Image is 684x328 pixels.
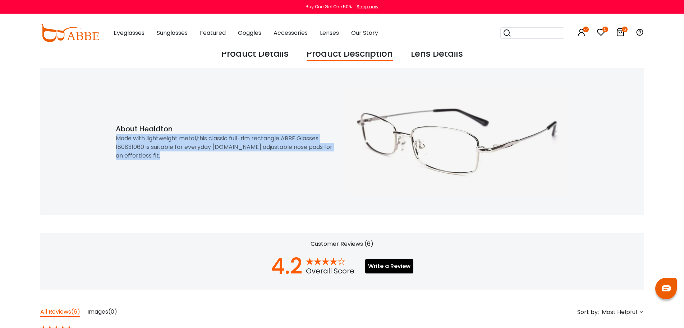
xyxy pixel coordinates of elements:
div: Shop now [357,4,378,10]
img: abbeglasses.com [40,24,99,42]
span: Images [87,308,108,316]
div: Lens Details [411,47,463,61]
div: Overall Score [306,266,354,276]
a: 6 [616,29,625,38]
img: chat [662,285,671,291]
span: (0) [108,308,117,316]
span: (6) [71,308,80,316]
span: Our Story [351,29,378,37]
span: Featured [200,29,226,37]
div: About Healdton [116,123,339,134]
div: Made with lightweight metal,this classic full-rim rectangle ABBE Glasses 180831060 is suitable fo... [116,134,339,160]
i: 5 [602,27,608,32]
span: Eyeglasses [114,29,144,37]
i: 6 [622,27,628,32]
h2: Customer Reviews (6) [40,240,644,247]
span: Most Helpful [602,308,637,317]
a: 5 [597,29,605,38]
span: Accessories [274,29,308,37]
span: All Reviews [40,308,71,316]
div: 4.2 [271,250,302,282]
div: Product Description [307,47,393,61]
div: Product Details [221,47,289,61]
button: Write a Review [365,259,413,273]
span: Sunglasses [157,29,188,37]
span: Sort by: [577,308,599,316]
span: Lenses [320,29,339,37]
a: Shop now [353,4,378,10]
img: Healdton Description Image [346,86,569,197]
span: Goggles [238,29,261,37]
div: Buy One Get One 50% [306,4,352,10]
